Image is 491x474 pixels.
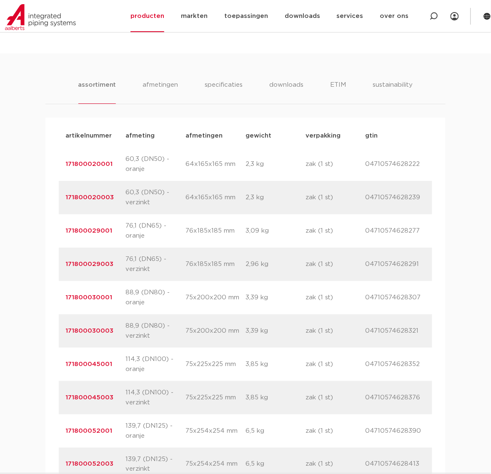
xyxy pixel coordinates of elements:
[245,426,306,436] p: 6,5 kg
[65,461,113,467] a: 171800052003
[65,131,125,141] p: artikelnummer
[185,459,245,469] p: 75x254x254 mm
[185,259,245,269] p: 76x185x185 mm
[125,354,185,374] p: 114,3 (DN100) - oranje
[185,226,245,236] p: 76x185x185 mm
[245,293,306,303] p: 3,39 kg
[65,228,112,234] a: 171800029001
[125,321,185,341] p: 88,9 (DN80) - verzinkt
[306,393,366,403] p: zak (1 st)
[245,159,306,169] p: 2,3 kg
[78,80,116,104] li: assortiment
[125,188,185,208] p: 60,3 (DN50) - verzinkt
[366,131,426,141] p: gtin
[185,326,245,336] p: 75x200x200 mm
[245,326,306,336] p: 3,39 kg
[185,131,245,141] p: afmetingen
[185,359,245,369] p: 75x225x225 mm
[366,426,426,436] p: 04710574628390
[245,393,306,403] p: 3,85 kg
[306,326,366,336] p: zak (1 st)
[65,328,113,334] a: 171800030003
[205,80,243,104] li: specificaties
[125,421,185,441] p: 139,7 (DN125) - oranje
[185,393,245,403] p: 75x225x225 mm
[366,226,426,236] p: 04710574628277
[125,221,185,241] p: 76,1 (DN65) - oranje
[185,426,245,436] p: 75x254x254 mm
[65,394,113,401] a: 171800045003
[373,80,413,104] li: sustainability
[245,359,306,369] p: 3,85 kg
[245,131,306,141] p: gewicht
[245,226,306,236] p: 3,09 kg
[306,159,366,169] p: zak (1 st)
[306,193,366,203] p: zak (1 st)
[245,259,306,269] p: 2,96 kg
[306,226,366,236] p: zak (1 st)
[65,261,113,267] a: 171800029003
[306,359,366,369] p: zak (1 st)
[366,193,426,203] p: 04710574628239
[366,259,426,269] p: 04710574628291
[185,193,245,203] p: 64x165x165 mm
[65,294,112,301] a: 171800030001
[125,288,185,308] p: 88,9 (DN80) - oranje
[185,293,245,303] p: 75x200x200 mm
[125,388,185,408] p: 114,3 (DN100) - verzinkt
[366,159,426,169] p: 04710574628222
[65,428,112,434] a: 171800052001
[65,161,113,167] a: 171800020001
[65,194,114,201] a: 171800020003
[125,131,185,141] p: afmeting
[366,359,426,369] p: 04710574628352
[306,459,366,469] p: zak (1 st)
[65,361,112,367] a: 171800045001
[306,293,366,303] p: zak (1 st)
[185,159,245,169] p: 64x165x165 mm
[245,193,306,203] p: 2,3 kg
[125,254,185,274] p: 76,1 (DN65) - verzinkt
[366,293,426,303] p: 04710574628307
[306,426,366,436] p: zak (1 st)
[306,259,366,269] p: zak (1 st)
[306,131,366,141] p: verpakking
[125,154,185,174] p: 60,3 (DN50) - oranje
[366,393,426,403] p: 04710574628376
[330,80,346,104] li: ETIM
[366,326,426,336] p: 04710574628321
[143,80,178,104] li: afmetingen
[366,459,426,469] p: 04710574628413
[245,459,306,469] p: 6,5 kg
[269,80,303,104] li: downloads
